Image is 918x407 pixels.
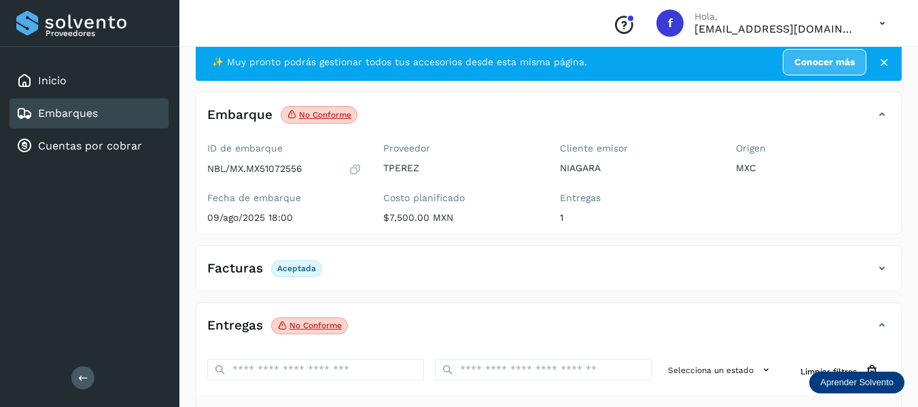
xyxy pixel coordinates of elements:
[196,257,901,291] div: FacturasAceptada
[207,192,361,204] label: Fecha de embarque
[207,261,263,277] h4: Facturas
[277,264,316,273] p: Aceptada
[289,321,342,330] p: No conforme
[383,212,537,224] p: $7,500.00 MXN
[207,318,263,334] h4: Entregas
[207,143,361,154] label: ID de embarque
[196,103,901,137] div: EmbarqueNo conforme
[10,66,169,96] div: Inicio
[560,192,714,204] label: Entregas
[383,162,537,174] p: TPEREZ
[736,162,890,174] p: MXC
[809,372,904,393] div: Aprender Solvento
[800,366,857,378] span: Limpiar filtros
[196,314,901,348] div: EntregasNo conforme
[46,29,163,38] p: Proveedores
[560,162,714,174] p: NIAGARA
[207,107,272,123] h4: Embarque
[736,143,890,154] label: Origen
[560,212,714,224] p: 1
[820,377,894,388] p: Aprender Solvento
[38,107,98,120] a: Embarques
[10,131,169,161] div: Cuentas por cobrar
[207,212,361,224] p: 09/ago/2025 18:00
[383,143,537,154] label: Proveedor
[560,143,714,154] label: Cliente emisor
[790,359,890,384] button: Limpiar filtros
[783,49,866,75] a: Conocer más
[38,139,142,152] a: Cuentas por cobrar
[663,359,779,381] button: Selecciona un estado
[299,110,351,120] p: No conforme
[694,22,858,35] p: finanzastransportesperez@gmail.com
[212,55,587,69] span: ✨ Muy pronto podrás gestionar todos tus accesorios desde esta misma página.
[383,192,537,204] label: Costo planificado
[694,11,858,22] p: Hola,
[207,163,302,175] p: NBL/MX.MX51072556
[38,74,67,87] a: Inicio
[10,99,169,128] div: Embarques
